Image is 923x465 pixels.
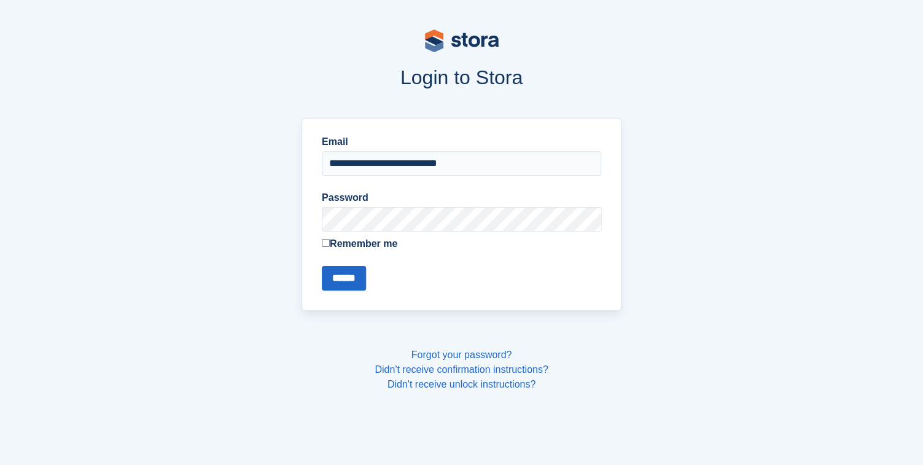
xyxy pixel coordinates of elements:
[68,66,856,88] h1: Login to Stora
[425,29,499,52] img: stora-logo-53a41332b3708ae10de48c4981b4e9114cc0af31d8433b30ea865607fb682f29.svg
[322,135,601,149] label: Email
[411,350,512,360] a: Forgot your password?
[322,239,330,247] input: Remember me
[375,364,548,375] a: Didn't receive confirmation instructions?
[388,379,535,389] a: Didn't receive unlock instructions?
[322,236,601,251] label: Remember me
[322,190,601,205] label: Password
